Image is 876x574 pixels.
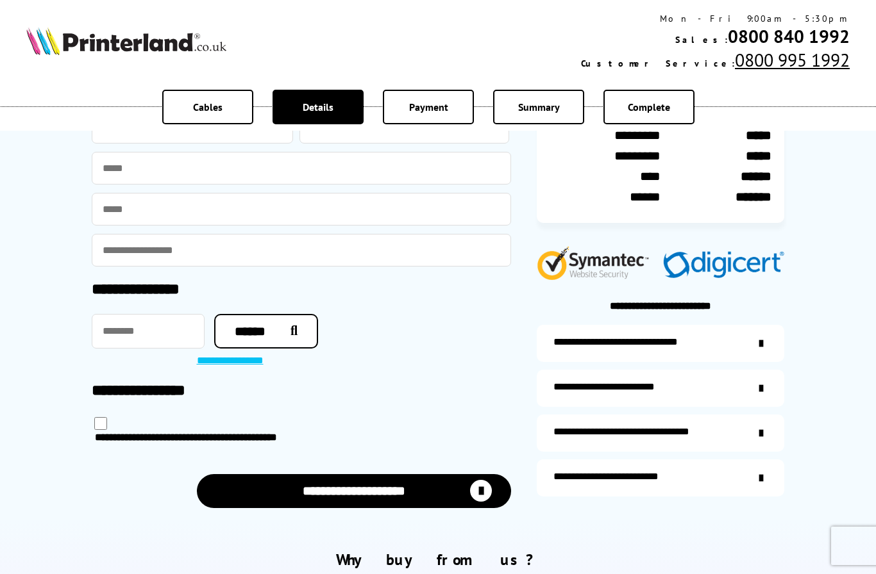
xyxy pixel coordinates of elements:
a: additional-cables [537,414,784,452]
span: Details [303,101,333,113]
h2: Why buy from us? [26,550,850,570]
span: Sales: [675,34,728,45]
a: 0800 995 1992 [735,48,850,72]
span: Complete [628,101,670,113]
a: items-arrive [537,370,784,407]
a: additional-ink [537,325,784,362]
a: 0800 840 1992 [728,24,850,48]
span: Summary [518,101,560,113]
div: Mon - Fri 9:00am - 5:30pm [581,13,850,24]
a: secure-website [537,459,784,496]
img: Printerland Logo [26,27,226,55]
span: Payment [409,101,448,113]
span: Customer Service: [581,58,735,69]
span: Cables [193,101,223,113]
